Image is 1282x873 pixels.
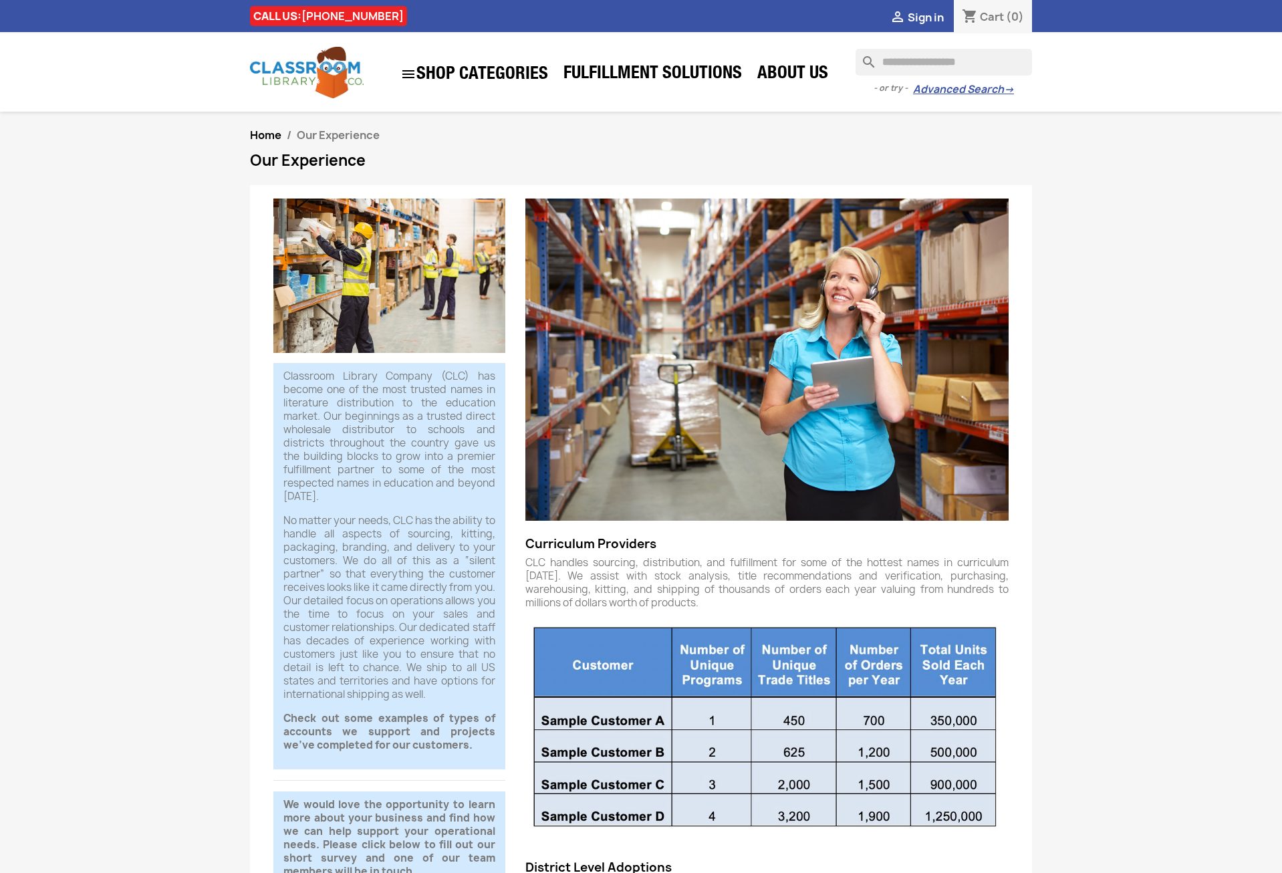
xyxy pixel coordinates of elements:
a: Advanced Search→ [913,83,1014,96]
input: Search [856,49,1032,76]
i: search [856,49,872,65]
p: Classroom Library Company (CLC) has become one of the most trusted names in literature distributi... [283,370,495,503]
span: (0) [1006,9,1024,24]
span: - or try - [874,82,913,95]
a:  Sign in [890,10,944,25]
img: Classroom Library Company Customer Table [525,620,1009,838]
p: Check out some examples of types of accounts we support and projects we’ve completed for our cust... [283,712,495,752]
i:  [400,66,416,82]
a: SHOP CATEGORIES [394,59,555,89]
a: [PHONE_NUMBER] [301,9,404,23]
img: Classroom Library Company Distribution [273,199,505,353]
h1: Our Experience [250,152,1032,168]
h3: Curriculum Providers [525,521,1009,551]
div: CALL US: [250,6,407,26]
a: Fulfillment Solutions [557,61,749,88]
span: Cart [980,9,1004,24]
a: About Us [751,61,835,88]
p: No matter your needs, CLC has the ability to handle all aspects of sourcing, kitting, packaging, ... [283,514,495,701]
span: → [1004,83,1014,96]
p: CLC handles sourcing, distribution, and fulfillment for some of the hottest names in curriculum [... [525,556,1009,610]
img: Classroom Library Company [250,47,364,98]
span: Sign in [908,10,944,25]
img: Classroom Library Company Curriculum [525,199,1009,521]
i:  [890,10,906,26]
a: Home [250,128,281,142]
i: shopping_cart [962,9,978,25]
span: Our Experience [297,128,380,142]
